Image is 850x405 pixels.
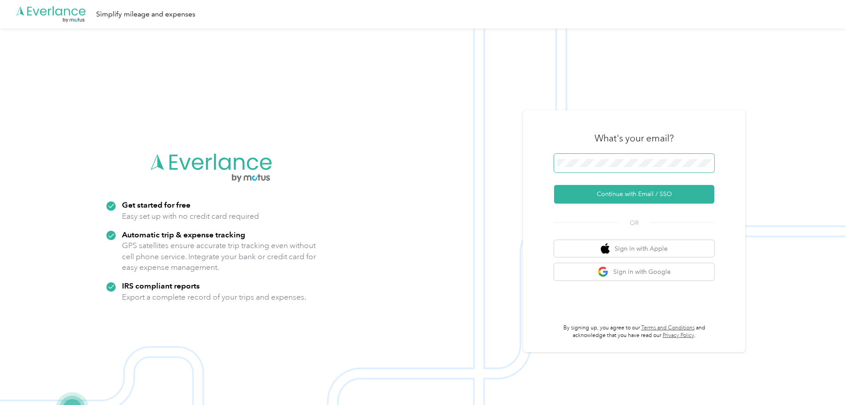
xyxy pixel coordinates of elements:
[554,185,714,204] button: Continue with Email / SSO
[122,281,200,290] strong: IRS compliant reports
[554,263,714,281] button: google logoSign in with Google
[122,230,245,239] strong: Automatic trip & expense tracking
[601,243,610,254] img: apple logo
[122,292,306,303] p: Export a complete record of your trips and expenses.
[598,266,609,277] img: google logo
[641,325,695,331] a: Terms and Conditions
[595,132,674,144] h3: What's your email?
[554,324,714,340] p: By signing up, you agree to our and acknowledge that you have read our .
[554,240,714,257] button: apple logoSign in with Apple
[122,200,190,209] strong: Get started for free
[122,211,259,222] p: Easy set up with no credit card required
[96,9,195,20] div: Simplify mileage and expenses
[122,240,316,273] p: GPS satellites ensure accurate trip tracking even without cell phone service. Integrate your bank...
[619,218,650,228] span: OR
[663,332,694,339] a: Privacy Policy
